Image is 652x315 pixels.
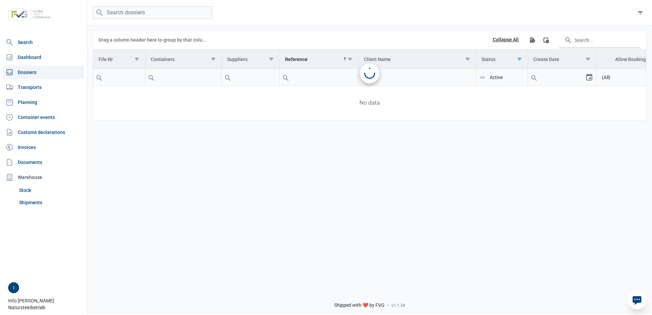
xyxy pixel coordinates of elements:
[145,69,221,86] input: Filter cell
[93,50,145,69] td: Column File Nr
[5,5,54,24] img: FVG - Global freight forwarding
[16,184,84,196] a: Stock
[586,57,591,62] span: Show filter options for column 'Create Date'
[3,155,84,169] a: Documents
[634,6,647,19] div: filter
[222,69,279,86] input: Filter cell
[279,50,358,69] td: Column Reference
[493,37,519,43] div: Collapse All
[16,196,84,209] a: Shipments
[99,30,641,49] div: Data grid toolbar
[93,69,105,86] div: Search box
[364,57,391,62] div: Client Name
[3,35,84,49] a: Search
[93,99,646,107] span: No data
[476,69,528,86] input: Filter cell
[358,69,475,86] input: Filter cell
[364,68,375,79] div: Loading...
[334,302,385,309] span: Shipped with ❤️ by FVG
[358,50,476,69] td: Column Client Name
[517,57,522,62] span: Show filter options for column 'Status'
[528,69,540,86] div: Search box
[476,69,528,86] td: Filter cell
[134,57,139,62] span: Show filter options for column 'File Nr'
[528,50,596,69] td: Column Create Date
[585,69,593,86] div: Select
[3,125,84,139] a: Customs declarations
[280,69,358,86] input: Filter cell
[533,57,559,62] div: Create Date
[3,95,84,109] a: Planning
[387,302,389,309] span: -
[540,34,552,46] div: Column Chooser
[222,69,234,86] div: Search box
[93,6,212,19] input: Search dossiers
[145,50,221,69] td: Column Containers
[145,69,158,86] div: Search box
[227,57,248,62] div: Suppliers
[526,34,538,46] div: Export all data to Excel
[3,80,84,94] a: Transports
[358,69,371,86] div: Search box
[280,69,292,86] div: Search box
[221,50,279,69] td: Column Suppliers
[3,50,84,64] a: Dashboard
[476,69,488,86] div: Search box
[528,69,596,86] td: Filter cell
[615,57,646,62] div: Allow Booking
[3,140,84,154] a: Invoices
[99,34,208,45] div: Drag a column header here to group by that column
[8,282,19,293] button: I
[3,110,84,124] a: Container events
[99,57,113,62] div: File Nr
[559,32,641,48] input: Search in the data grid
[347,57,353,62] span: Show filter options for column 'Reference'
[8,282,83,311] div: Info [PERSON_NAME] Natursteinbetrieb
[269,57,274,62] span: Show filter options for column 'Suppliers'
[93,69,145,86] input: Filter cell
[476,50,528,69] td: Column Status
[3,170,84,184] div: Warehouse
[465,57,470,62] span: Show filter options for column 'Client Name'
[285,57,308,62] div: Reference
[481,57,495,62] div: Status
[528,69,585,86] input: Filter cell
[151,57,175,62] div: Containers
[211,57,216,62] span: Show filter options for column 'Containers'
[391,303,405,308] span: v1.1.34
[3,65,84,79] a: Dossiers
